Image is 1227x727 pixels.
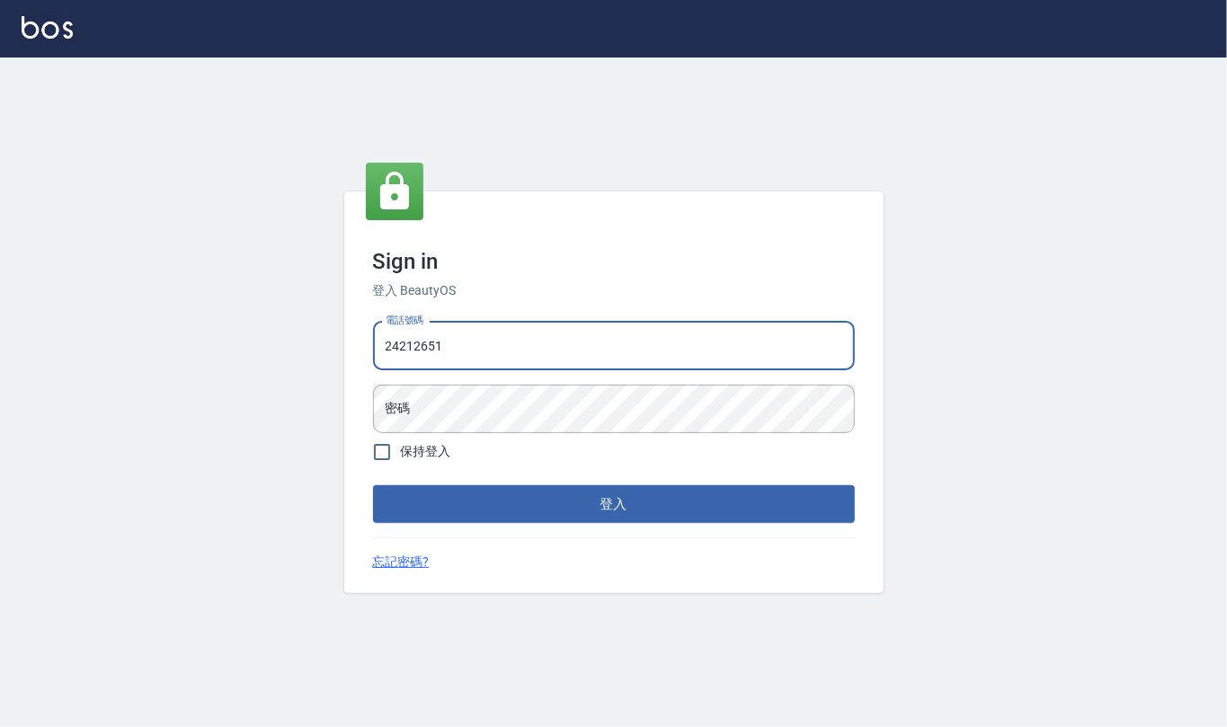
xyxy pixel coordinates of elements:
a: 忘記密碼? [373,553,430,572]
img: Logo [22,16,73,39]
h3: Sign in [373,249,855,274]
label: 電話號碼 [386,314,423,327]
h6: 登入 BeautyOS [373,281,855,300]
span: 保持登入 [401,442,451,461]
button: 登入 [373,485,855,523]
